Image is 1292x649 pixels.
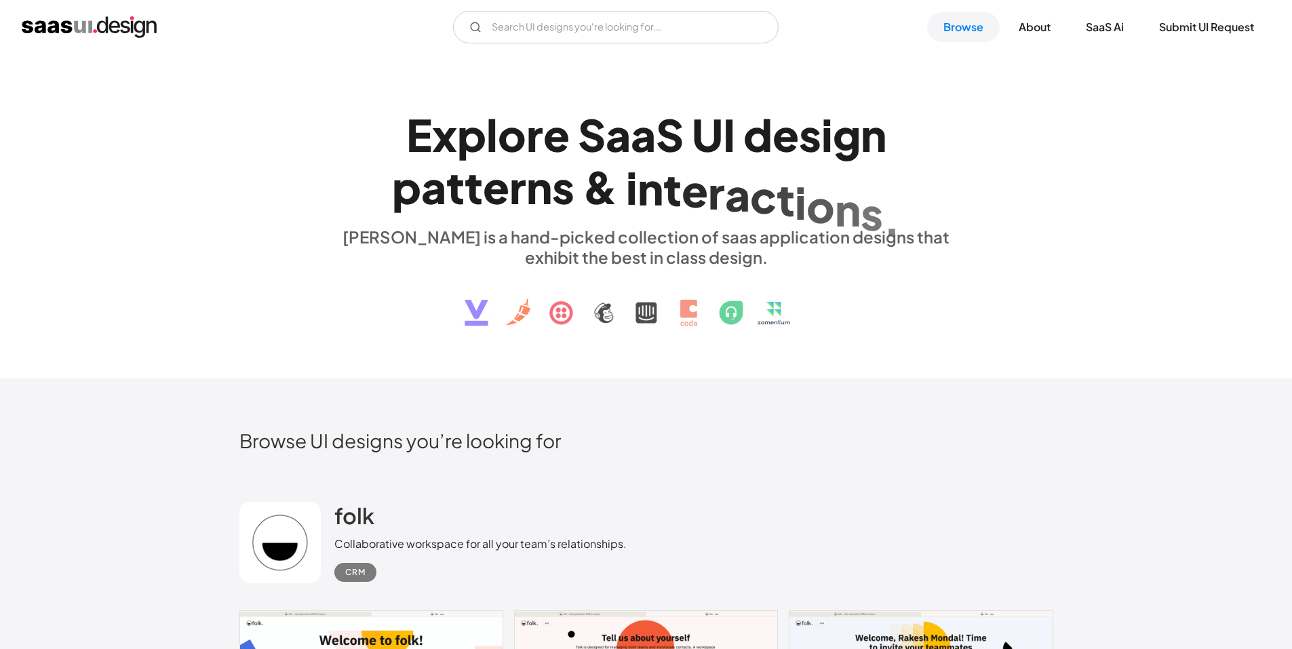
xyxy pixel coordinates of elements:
div: a [725,168,750,220]
div: p [392,161,421,213]
div: U [692,109,723,161]
div: n [861,109,886,161]
div: t [663,163,682,215]
img: text, icon, saas logo [441,267,852,338]
div: r [509,161,526,213]
form: Email Form [453,11,779,43]
h1: Explore SaaS UI design patterns & interactions. [334,109,958,213]
div: t [465,161,483,213]
a: Submit UI Request [1143,12,1270,42]
div: S [656,109,684,161]
div: e [483,161,509,213]
div: d [743,109,772,161]
div: x [432,109,457,161]
a: Browse [927,12,1000,42]
h2: Browse UI designs you’re looking for [239,429,1053,452]
a: About [1002,12,1067,42]
div: n [835,183,861,235]
div: r [526,109,543,161]
div: e [682,164,708,216]
div: t [446,161,465,213]
div: e [543,109,570,161]
h2: folk [334,502,374,529]
div: I [723,109,735,161]
div: S [578,109,606,161]
div: n [526,161,552,213]
div: o [498,109,526,161]
a: SaaS Ai [1070,12,1140,42]
div: t [777,173,795,225]
div: . [883,191,901,243]
div: a [421,161,446,213]
div: r [708,165,725,218]
div: c [750,170,777,222]
div: o [806,179,835,231]
div: i [626,161,638,213]
a: home [22,16,157,38]
div: E [406,109,432,161]
div: [PERSON_NAME] is a hand-picked collection of saas application designs that exhibit the best in cl... [334,227,958,267]
div: CRM [345,564,366,581]
div: s [799,109,821,161]
div: Collaborative workspace for all your team’s relationships. [334,536,627,552]
div: l [486,109,498,161]
div: a [606,109,631,161]
div: g [833,109,861,161]
div: p [457,109,486,161]
div: i [821,109,833,161]
div: a [631,109,656,161]
div: s [861,187,883,239]
input: Search UI designs you're looking for... [453,11,779,43]
div: i [795,176,806,228]
div: & [583,161,618,213]
a: folk [334,502,374,536]
div: n [638,161,663,214]
div: e [772,109,799,161]
div: s [552,161,574,213]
